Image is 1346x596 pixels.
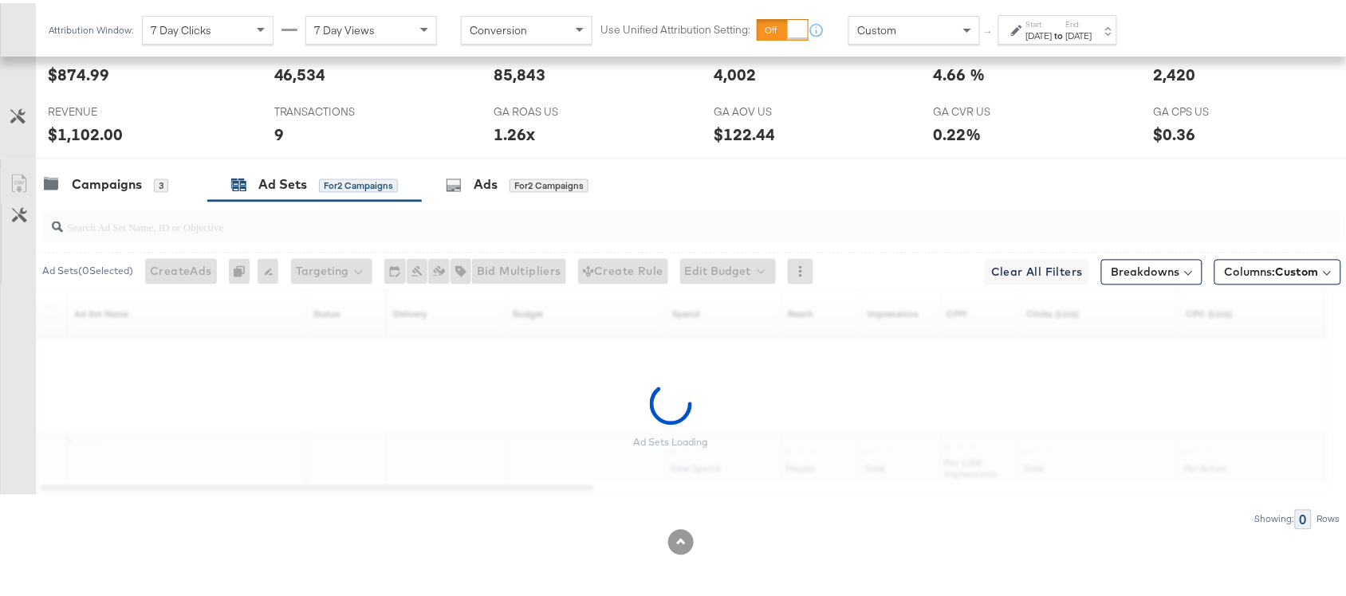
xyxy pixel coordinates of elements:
div: $122.44 [714,120,775,143]
span: Conversion [470,20,527,34]
div: 4,002 [714,60,756,83]
div: Ad Sets [258,173,307,191]
div: for 2 Campaigns [510,176,588,190]
div: $0.36 [1153,120,1195,143]
label: Use Unified Attribution Setting: [600,19,750,34]
span: 7 Day Clicks [151,20,211,34]
span: GA ROAS US [494,101,613,116]
span: REVENUE [48,101,167,116]
div: Rows [1316,511,1341,522]
label: End: [1066,16,1092,26]
div: Ad Sets Loading [634,433,708,446]
span: Custom [1276,262,1319,276]
button: Breakdowns [1101,257,1202,282]
div: [DATE] [1026,26,1053,39]
input: Search Ad Set Name, ID or Objective [63,202,1223,233]
span: Custom [857,20,896,34]
div: $1,102.00 [48,120,123,143]
div: 1.26x [494,120,535,143]
button: Columns:Custom [1214,257,1341,282]
span: GA AOV US [714,101,833,116]
strong: to [1053,26,1066,38]
div: 0 [229,256,258,281]
div: 4.66 % [934,60,986,83]
div: Campaigns [72,173,142,191]
div: for 2 Campaigns [319,176,398,190]
div: 85,843 [494,60,545,83]
button: Clear All Filters [985,257,1089,282]
div: Ad Sets ( 0 Selected) [42,261,133,276]
label: Start: [1026,16,1053,26]
div: 46,534 [274,60,326,83]
div: 0 [1295,507,1312,527]
span: Clear All Filters [991,260,1083,280]
span: ↑ [982,27,997,33]
div: 0.22% [934,120,982,143]
div: $874.99 [48,60,109,83]
div: Showing: [1254,511,1295,522]
span: 7 Day Views [314,20,375,34]
span: GA CPS US [1153,101,1273,116]
span: Columns: [1225,261,1319,277]
div: Ads [474,173,498,191]
div: 9 [274,120,284,143]
div: 2,420 [1153,60,1195,83]
span: GA CVR US [934,101,1053,116]
div: [DATE] [1066,26,1092,39]
span: TRANSACTIONS [274,101,394,116]
div: Attribution Window: [48,22,134,33]
div: 3 [154,176,168,190]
